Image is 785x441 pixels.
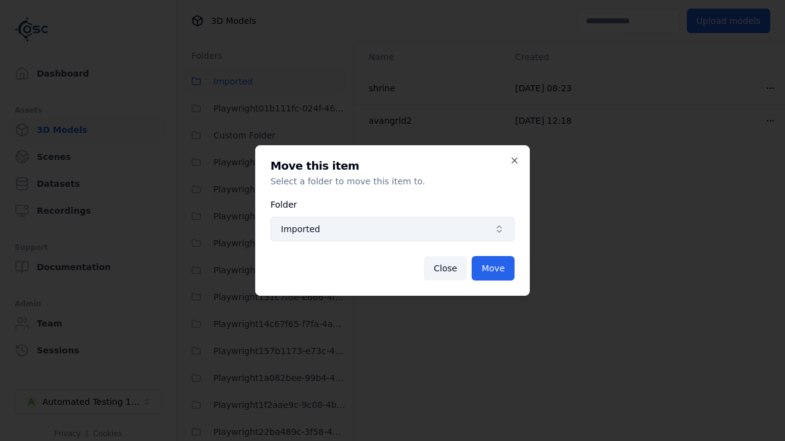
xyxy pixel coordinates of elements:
[281,223,489,235] span: Imported
[472,256,515,281] button: Move
[270,160,515,171] h2: Move this item
[270,200,297,209] label: Folder
[270,175,515,187] p: Select a folder to move this item to.
[424,256,467,281] button: Close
